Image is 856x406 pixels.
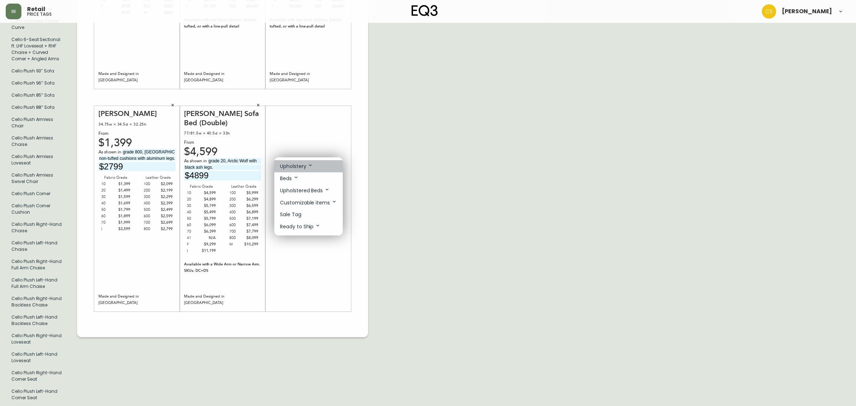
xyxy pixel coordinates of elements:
[280,162,313,170] p: Upholstery
[280,174,299,182] p: Beds
[280,187,330,194] p: Upholstered Beds
[280,199,337,207] p: Customizable items
[280,223,321,230] p: Ready to Ship
[280,211,301,218] p: Sale Tag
